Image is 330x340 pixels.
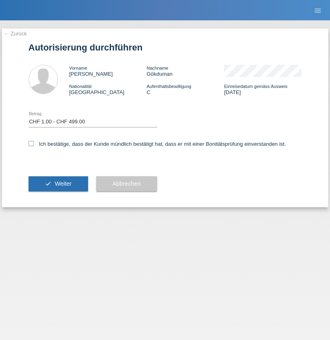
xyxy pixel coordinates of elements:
[96,176,157,192] button: Abbrechen
[69,66,87,70] span: Vorname
[69,65,147,77] div: [PERSON_NAME]
[69,84,92,89] span: Nationalität
[310,8,326,13] a: menu
[69,83,147,95] div: [GEOGRAPHIC_DATA]
[146,66,168,70] span: Nachname
[29,176,88,192] button: check Weiter
[146,83,224,95] div: C
[29,42,302,53] h1: Autorisierung durchführen
[224,83,301,95] div: [DATE]
[146,65,224,77] div: Gökduman
[55,180,71,187] span: Weiter
[45,180,51,187] i: check
[224,84,287,89] span: Einreisedatum gemäss Ausweis
[29,141,286,147] label: Ich bestätige, dass der Kunde mündlich bestätigt hat, dass er mit einer Bonitätsprüfung einversta...
[314,7,322,15] i: menu
[4,31,27,37] a: ← Zurück
[146,84,191,89] span: Aufenthaltsbewilligung
[113,180,141,187] span: Abbrechen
